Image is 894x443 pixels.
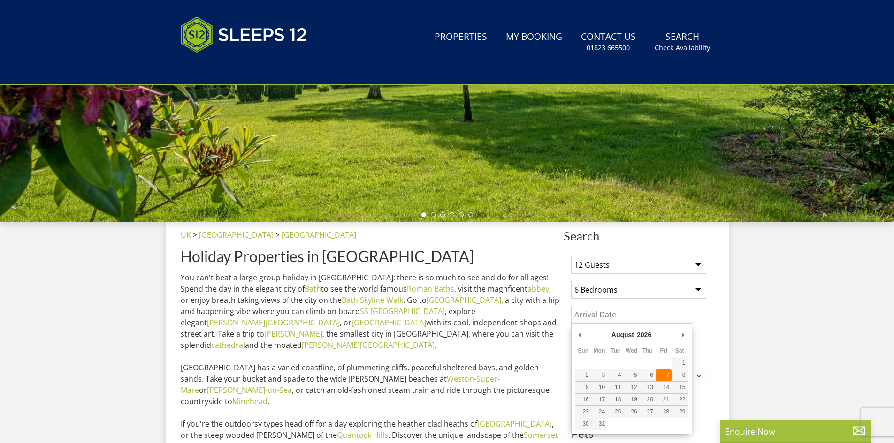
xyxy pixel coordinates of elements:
a: [GEOGRAPHIC_DATA] [199,230,274,240]
span: Search [564,229,714,242]
button: 26 [623,406,639,418]
input: Arrival Date [571,306,706,323]
a: Bath Skyline Walk [342,295,403,305]
span: > [275,230,280,240]
a: cathedral [211,340,245,350]
a: Roman Baths [407,284,454,294]
a: SearchCheck Availability [651,27,714,57]
button: 8 [672,369,688,381]
button: 6 [640,369,656,381]
button: 16 [575,394,591,405]
button: 18 [607,394,623,405]
a: UK [181,230,191,240]
a: [PERSON_NAME][GEOGRAPHIC_DATA] [207,317,340,328]
a: Weston-Super-Mare [181,374,500,395]
a: SS [GEOGRAPHIC_DATA] [360,306,445,316]
abbr: Thursday [642,347,653,354]
a: [GEOGRAPHIC_DATA] [351,317,426,328]
button: 4 [607,369,623,381]
button: 27 [640,406,656,418]
span: > [193,230,197,240]
button: 5 [623,369,639,381]
button: 11 [607,382,623,393]
p: Enquire Now [725,425,866,437]
iframe: Customer reviews powered by Trustpilot [176,64,275,72]
a: Bath [305,284,321,294]
small: 01823 665500 [587,43,630,53]
button: 22 [672,394,688,405]
a: My Booking [502,27,566,48]
a: [PERSON_NAME][GEOGRAPHIC_DATA] [302,340,435,350]
button: 9 [575,382,591,393]
small: Check Availability [655,43,710,53]
h1: Holiday Properties in [GEOGRAPHIC_DATA] [181,248,560,264]
button: Next Month [679,328,688,342]
div: 2026 [635,328,653,342]
h3: Pets [571,428,706,440]
button: 15 [672,382,688,393]
div: August [610,328,635,342]
a: Minehead [232,396,267,406]
button: 3 [591,369,607,381]
a: Quantock Hills [337,430,388,440]
a: [GEOGRAPHIC_DATA] [477,419,552,429]
button: 25 [607,406,623,418]
button: 30 [575,418,591,430]
button: 24 [591,406,607,418]
button: 20 [640,394,656,405]
button: 17 [591,394,607,405]
img: Sleeps 12 [181,11,307,58]
abbr: Sunday [578,347,588,354]
button: 31 [591,418,607,430]
abbr: Monday [594,347,605,354]
button: 19 [623,394,639,405]
button: 2 [575,369,591,381]
button: 12 [623,382,639,393]
a: Properties [431,27,491,48]
button: 1 [672,357,688,369]
button: 7 [656,369,672,381]
abbr: Wednesday [626,347,637,354]
button: 23 [575,406,591,418]
button: 21 [656,394,672,405]
abbr: Friday [660,347,667,354]
a: abbey [527,284,549,294]
a: Contact Us01823 665500 [577,27,640,57]
abbr: Saturday [675,347,684,354]
button: 29 [672,406,688,418]
button: 28 [656,406,672,418]
button: 10 [591,382,607,393]
button: 14 [656,382,672,393]
button: Previous Month [575,328,585,342]
button: 13 [640,382,656,393]
a: [PERSON_NAME]-on-Sea [207,385,292,395]
a: [PERSON_NAME] [264,329,322,339]
a: [GEOGRAPHIC_DATA] [282,230,356,240]
abbr: Tuesday [611,347,620,354]
a: [GEOGRAPHIC_DATA] [427,295,501,305]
